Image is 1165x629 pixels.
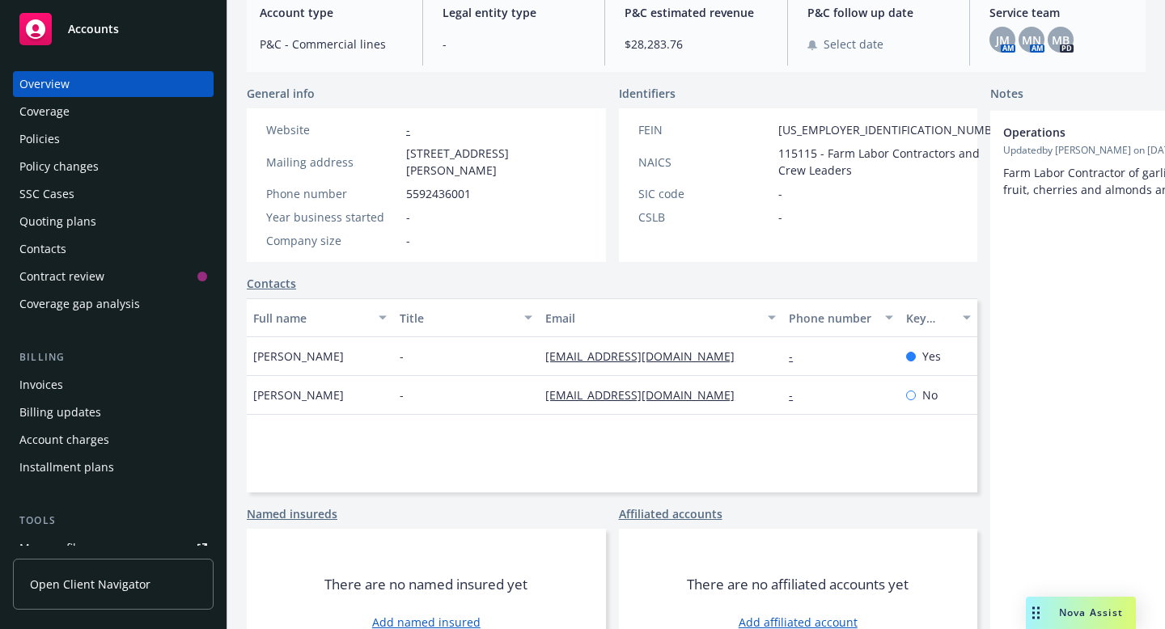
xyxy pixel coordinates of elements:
a: - [406,122,410,137]
span: - [778,185,782,202]
span: There are no affiliated accounts yet [687,575,909,594]
div: Invoices [19,372,63,398]
span: [PERSON_NAME] [253,386,344,403]
span: General info [247,85,315,102]
span: MN [1022,32,1041,49]
div: Phone number [789,310,875,327]
a: Coverage gap analysis [13,291,214,317]
span: [STREET_ADDRESS][PERSON_NAME] [406,145,587,179]
span: Account type [260,4,403,21]
a: Affiliated accounts [619,505,722,522]
span: - [406,209,410,226]
span: Notes [990,85,1023,104]
a: [EMAIL_ADDRESS][DOMAIN_NAME] [545,387,748,403]
div: Coverage [19,99,70,125]
span: Identifiers [619,85,676,102]
span: 5592436001 [406,185,471,202]
div: Coverage gap analysis [19,291,140,317]
div: SSC Cases [19,181,74,207]
div: SIC code [638,185,772,202]
div: Title [400,310,515,327]
div: Billing [13,349,214,365]
span: [US_EMPLOYER_IDENTIFICATION_NUMBER] [778,121,1010,138]
span: No [922,386,938,403]
div: Full name [253,310,369,327]
span: - [778,209,782,226]
button: Email [539,298,782,337]
a: Accounts [13,6,214,52]
span: Legal entity type [443,4,586,21]
a: - [789,387,806,403]
span: 115115 - Farm Labor Contractors and Crew Leaders [778,145,1010,179]
span: Service team [989,4,1133,21]
button: Key contact [900,298,977,337]
span: MB [1052,32,1070,49]
span: Accounts [68,23,119,36]
div: Contract review [19,264,104,289]
span: - [406,232,410,249]
a: Coverage [13,99,214,125]
button: Title [393,298,540,337]
div: Account charges [19,427,109,453]
a: Quoting plans [13,209,214,234]
div: Contacts [19,236,66,262]
span: Select date [824,36,883,53]
span: P&C estimated revenue [625,4,768,21]
span: JM [996,32,1010,49]
span: - [400,386,404,403]
a: Contacts [247,275,296,292]
div: Overview [19,71,70,97]
a: Account charges [13,427,214,453]
div: Policies [19,126,60,152]
span: $28,283.76 [625,36,768,53]
div: Policy changes [19,154,99,179]
a: Contract review [13,264,214,289]
div: FEIN [638,121,772,138]
div: Year business started [266,209,400,226]
div: NAICS [638,154,772,171]
span: [PERSON_NAME] [253,348,344,365]
a: Contacts [13,236,214,262]
span: Yes [922,348,941,365]
span: Open Client Navigator [30,576,150,593]
a: [EMAIL_ADDRESS][DOMAIN_NAME] [545,348,748,364]
button: Phone number [782,298,899,337]
a: Policies [13,126,214,152]
span: P&C follow up date [807,4,951,21]
a: Manage files [13,535,214,561]
div: Key contact [906,310,953,327]
div: Company size [266,232,400,249]
span: P&C - Commercial lines [260,36,403,53]
div: Tools [13,513,214,529]
div: Billing updates [19,399,101,425]
div: Mailing address [266,154,400,171]
a: Installment plans [13,454,214,480]
span: - [400,348,404,365]
div: CSLB [638,209,772,226]
a: Policy changes [13,154,214,179]
span: Nova Assist [1059,606,1123,619]
a: Billing updates [13,399,214,425]
span: There are no named insured yet [324,575,527,594]
div: Website [266,121,400,138]
div: Installment plans [19,454,114,480]
button: Full name [247,298,393,337]
button: Nova Assist [1026,597,1136,629]
a: Overview [13,71,214,97]
a: SSC Cases [13,181,214,207]
a: - [789,348,806,364]
div: Drag to move [1026,597,1046,629]
a: Named insureds [247,505,337,522]
a: Invoices [13,372,214,398]
span: - [443,36,586,53]
div: Phone number [266,185,400,202]
div: Quoting plans [19,209,96,234]
div: Email [545,310,758,327]
div: Manage files [19,535,88,561]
